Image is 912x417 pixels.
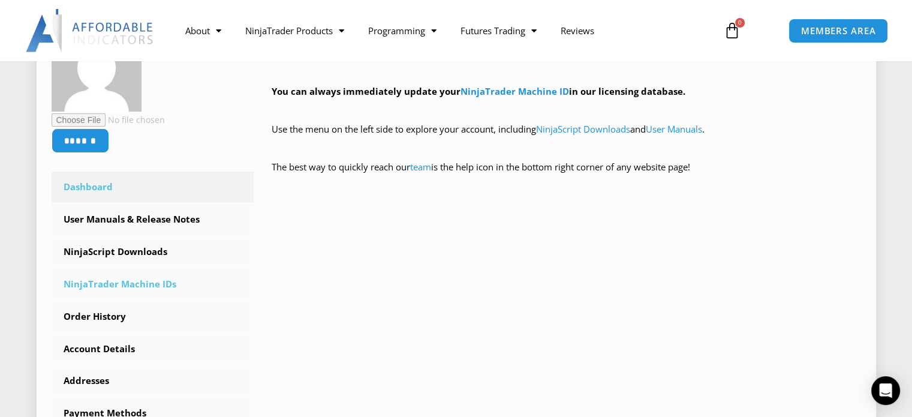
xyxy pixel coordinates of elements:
[52,22,142,112] img: 4b8d578b9086749d3b8c1baf6ab5652416535b26f1d93b2e49de0c20ea778a67
[173,17,712,44] nav: Menu
[233,17,356,44] a: NinjaTrader Products
[272,26,861,193] div: Hey ! Welcome to the Members Area. Thank you for being a valuable customer!
[646,123,702,135] a: User Manuals
[460,85,569,97] a: NinjaTrader Machine ID
[173,17,233,44] a: About
[410,161,431,173] a: team
[449,17,549,44] a: Futures Trading
[735,18,745,28] span: 0
[52,269,254,300] a: NinjaTrader Machine IDs
[706,13,759,48] a: 0
[549,17,606,44] a: Reviews
[52,334,254,365] a: Account Details
[788,19,889,43] a: MEMBERS AREA
[272,85,685,97] strong: You can always immediately update your in our licensing database.
[52,301,254,332] a: Order History
[871,376,900,405] div: Open Intercom Messenger
[801,26,876,35] span: MEMBERS AREA
[356,17,449,44] a: Programming
[26,9,155,52] img: LogoAI | Affordable Indicators – NinjaTrader
[52,172,254,203] a: Dashboard
[52,365,254,397] a: Addresses
[536,123,630,135] a: NinjaScript Downloads
[52,236,254,268] a: NinjaScript Downloads
[272,159,861,193] p: The best way to quickly reach our is the help icon in the bottom right corner of any website page!
[272,121,861,155] p: Use the menu on the left side to explore your account, including and .
[52,204,254,235] a: User Manuals & Release Notes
